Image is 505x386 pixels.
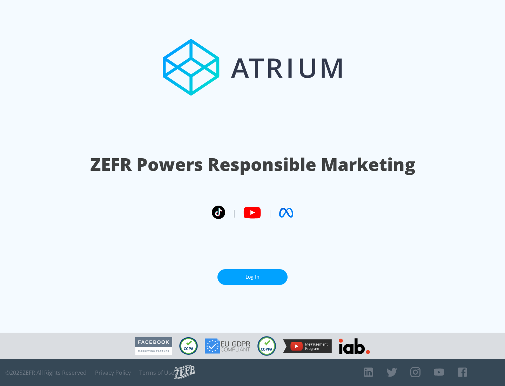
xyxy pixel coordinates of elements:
a: Privacy Policy [95,369,131,376]
span: © 2025 ZEFR All Rights Reserved [5,369,87,376]
img: COPPA Compliant [257,336,276,356]
span: | [268,207,272,218]
span: | [232,207,236,218]
img: Facebook Marketing Partner [135,337,172,355]
img: CCPA Compliant [179,337,198,355]
h1: ZEFR Powers Responsible Marketing [90,152,415,177]
a: Log In [217,269,288,285]
a: Terms of Use [139,369,174,376]
img: GDPR Compliant [205,338,250,354]
img: IAB [339,338,370,354]
img: YouTube Measurement Program [283,339,332,353]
